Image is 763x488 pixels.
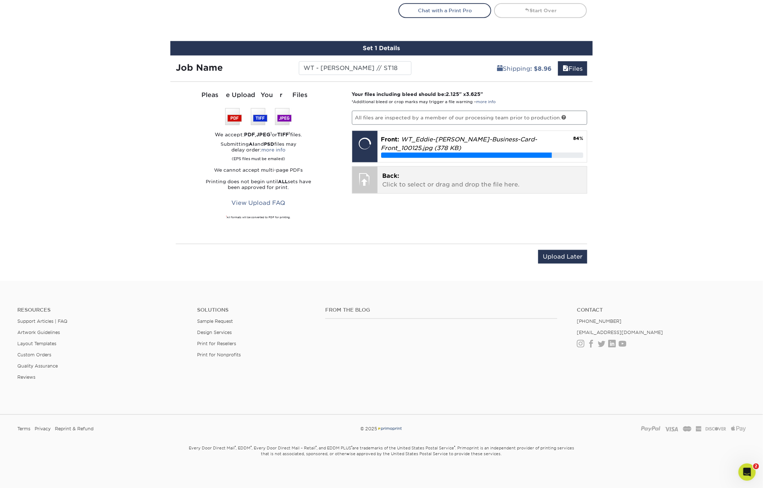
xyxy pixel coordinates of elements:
[753,463,759,469] span: 2
[466,91,481,97] span: 3.625
[325,307,557,313] h4: From the Blog
[176,216,341,219] div: All formats will be converted to PDF for printing.
[197,318,233,324] a: Sample Request
[558,61,587,76] a: Files
[197,352,241,357] a: Print for Nonprofits
[176,131,341,138] div: We accept: , or files.
[244,132,255,137] strong: PDF
[17,423,30,434] a: Terms
[352,91,483,97] strong: Your files including bleed should be: " x "
[170,41,593,56] div: Set 1 Details
[315,445,317,449] sup: ®
[497,65,503,72] span: shipping
[277,132,289,137] strong: TIFF
[176,91,341,100] div: Please Upload Your Files
[17,341,56,346] a: Layout Templates
[289,131,290,135] sup: 1
[530,65,551,72] b: : $8.96
[446,91,459,97] span: 2.125
[270,131,272,135] sup: 1
[577,307,746,313] a: Contact
[226,215,227,217] sup: 1
[381,136,400,143] span: Front:
[352,100,496,104] small: *Additional bleed or crop marks may trigger a file warning –
[197,341,236,346] a: Print for Resellers
[176,179,341,190] p: Printing does not begin until sets have been approved for print.
[352,111,588,124] p: All files are inspected by a member of our processing team prior to production.
[256,132,270,137] strong: JPEG
[258,423,505,434] div: © 2025
[35,423,51,434] a: Privacy
[197,330,232,335] a: Design Services
[577,318,622,324] a: [PHONE_NUMBER]
[577,330,663,335] a: [EMAIL_ADDRESS][DOMAIN_NAME]
[235,445,236,449] sup: ®
[17,363,58,369] a: Quality Assurance
[261,147,285,153] a: more info
[492,61,556,76] a: Shipping: $8.96
[55,423,93,434] a: Reprint & Refund
[538,250,587,264] input: Upload Later
[454,445,455,449] sup: ®
[563,65,568,72] span: files
[278,179,288,184] strong: ALL
[176,62,223,73] strong: Job Name
[197,307,315,313] h4: Solutions
[250,445,252,449] sup: ®
[299,61,411,75] input: Enter a job name
[225,108,292,125] img: We accept: PSD, TIFF, or JPEG (JPG)
[377,426,402,431] img: Primoprint
[381,136,537,151] em: WT_Eddie-[PERSON_NAME]-Business-Card-Front_100125.jpg (378 KB)
[17,330,60,335] a: Artwork Guidelines
[17,352,51,357] a: Custom Orders
[17,307,186,313] h4: Resources
[170,443,593,475] small: Every Door Direct Mail , EDDM , Every Door Direct Mail – Retail , and EDDM PLUS are trademarks of...
[494,3,587,18] a: Start Over
[249,141,254,147] strong: AI
[264,141,274,147] strong: PSD
[227,196,290,210] a: View Upload FAQ
[232,153,285,162] small: (EPS files must be emailed)
[17,374,35,380] a: Reviews
[351,445,352,449] sup: ®
[17,318,67,324] a: Support Articles | FAQ
[176,141,341,162] p: Submitting and files may delay order:
[383,172,582,189] p: Click to select or drag and drop the file here.
[398,3,491,18] a: Chat with a Print Pro
[176,167,341,173] p: We cannot accept multi-page PDFs
[738,463,756,481] iframe: Intercom live chat
[476,100,496,104] a: more info
[383,172,400,179] span: Back:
